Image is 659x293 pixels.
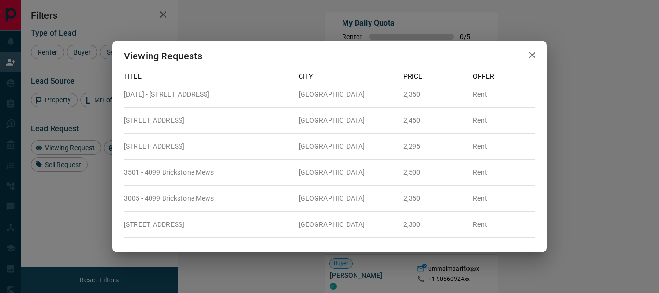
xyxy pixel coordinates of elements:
[403,141,466,152] p: 2,295
[124,71,291,82] p: Title
[403,89,466,99] p: 2,350
[124,141,291,152] p: [STREET_ADDRESS]
[473,220,535,230] p: Rent
[403,194,466,204] p: 2,350
[299,167,396,178] p: [GEOGRAPHIC_DATA]
[403,167,466,178] p: 2,500
[299,71,396,82] p: City
[473,194,535,204] p: Rent
[473,115,535,126] p: Rent
[124,220,291,230] p: [STREET_ADDRESS]
[299,194,396,204] p: [GEOGRAPHIC_DATA]
[403,115,466,126] p: 2,450
[473,89,535,99] p: Rent
[124,194,291,204] p: 3005 - 4099 Brickstone Mews
[299,220,396,230] p: [GEOGRAPHIC_DATA]
[112,41,214,71] h2: Viewing Requests
[124,167,291,178] p: 3501 - 4099 Brickstone Mews
[124,115,291,126] p: [STREET_ADDRESS]
[299,141,396,152] p: [GEOGRAPHIC_DATA]
[299,115,396,126] p: [GEOGRAPHIC_DATA]
[403,220,466,230] p: 2,300
[403,71,466,82] p: Price
[473,71,535,82] p: Offer
[124,89,291,99] p: [DATE] - [STREET_ADDRESS]
[473,141,535,152] p: Rent
[473,167,535,178] p: Rent
[299,89,396,99] p: [GEOGRAPHIC_DATA]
